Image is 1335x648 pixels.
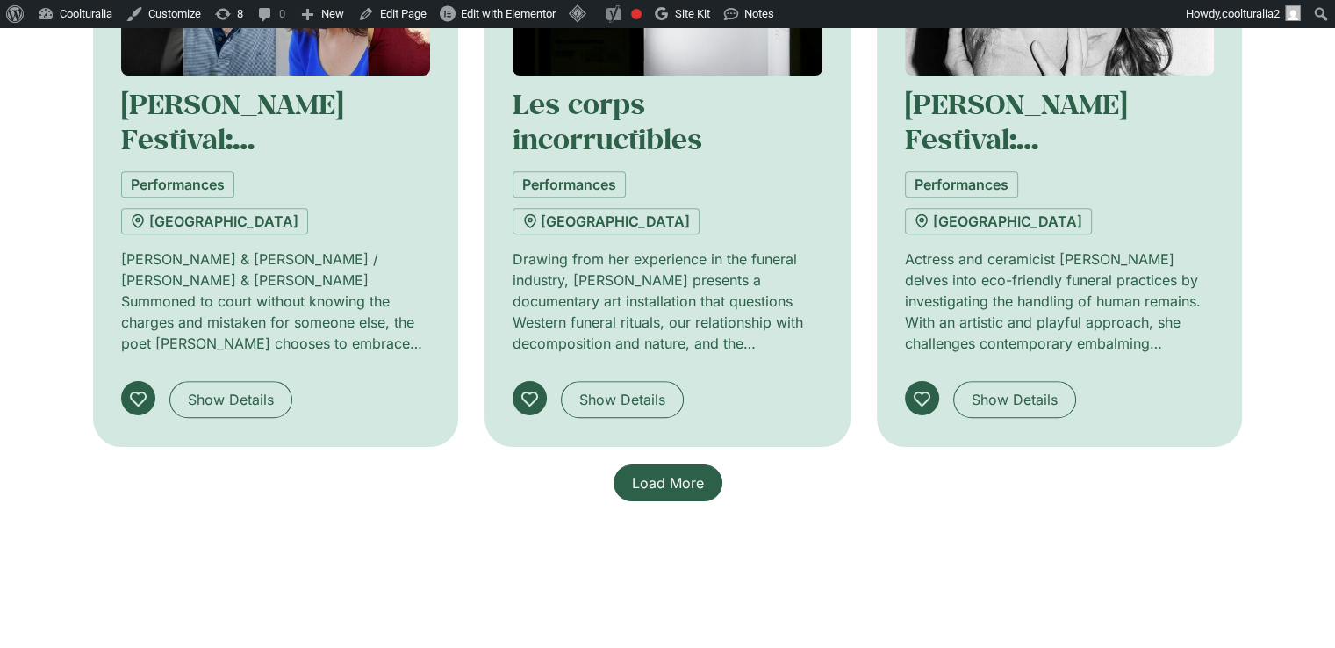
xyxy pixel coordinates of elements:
[513,208,700,234] a: [GEOGRAPHIC_DATA]
[905,85,1197,228] a: [PERSON_NAME] Festival: [PERSON_NAME] | The Incorruptible Bodies
[905,248,1215,354] p: Actress and ceramicist [PERSON_NAME] delves into eco-friendly funeral practices by investigating ...
[188,389,274,410] span: Show Details
[513,171,626,198] a: Performances
[632,472,704,493] span: Load More
[631,9,642,19] div: Needs improvement
[121,171,234,198] a: Performances
[121,291,431,354] p: Summoned to court without knowing the charges and mistaken for someone else, the poet [PERSON_NAM...
[513,248,822,354] p: Drawing from her experience in the funeral industry, [PERSON_NAME] presents a documentary art ins...
[614,464,722,501] a: Load More
[953,381,1076,418] a: Show Details
[461,7,556,20] span: Edit with Elementor
[972,389,1058,410] span: Show Details
[579,389,665,410] span: Show Details
[561,381,684,418] a: Show Details
[675,7,710,20] span: Site Kit
[1222,7,1280,20] span: coolturalia2
[121,248,431,291] p: [PERSON_NAME] & [PERSON_NAME] / [PERSON_NAME] & [PERSON_NAME]
[905,171,1018,198] a: Performances
[169,381,292,418] a: Show Details
[121,208,308,234] a: [GEOGRAPHIC_DATA]
[513,85,702,157] a: Les corps incorructibles
[905,208,1092,234] a: [GEOGRAPHIC_DATA]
